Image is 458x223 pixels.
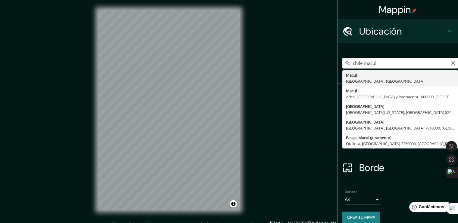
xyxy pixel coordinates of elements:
button: Claro [451,60,456,66]
font: Macul [346,72,357,78]
font: Borde [359,161,385,174]
font: Pasaje Macul (Juramento) [346,135,391,140]
div: Disposición [338,132,458,156]
font: Tamaño [345,190,357,194]
div: Estilo [338,108,458,132]
div: Ubicación [338,19,458,43]
iframe: Lanzador de widgets de ayuda [404,200,451,216]
font: Mappin [379,3,411,16]
font: Macul [346,88,357,93]
div: Patas [338,84,458,108]
font: [GEOGRAPHIC_DATA], [GEOGRAPHIC_DATA] [346,78,424,84]
input: Elige tu ciudad o zona [342,58,458,69]
font: [GEOGRAPHIC_DATA] [346,119,384,125]
font: Crea tu mapa [347,215,375,220]
div: A4 [345,195,381,204]
canvas: Mapa [98,10,240,210]
div: Borde [338,156,458,180]
font: Ubicación [359,25,402,38]
img: pin-icon.png [412,8,417,13]
font: A4 [345,196,351,203]
font: [GEOGRAPHIC_DATA] [346,104,384,109]
button: Activar o desactivar atribución [230,200,237,207]
button: Crea tu mapa [342,212,380,223]
font: Quillota, [GEOGRAPHIC_DATA] 2260000, [GEOGRAPHIC_DATA] [346,141,456,146]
